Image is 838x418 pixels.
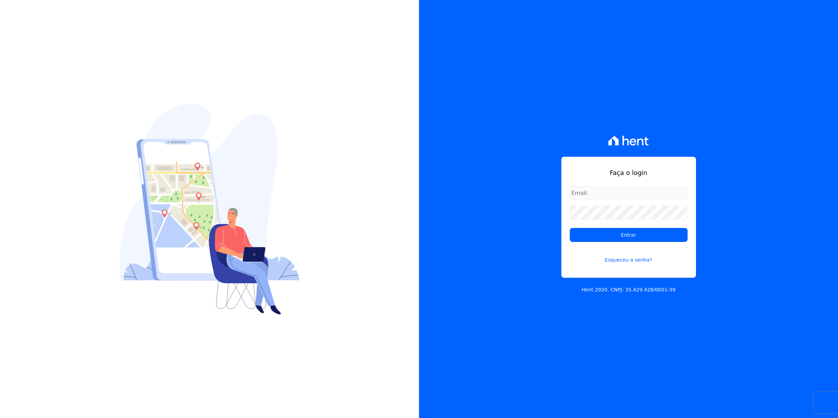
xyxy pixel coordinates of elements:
input: Entrar [570,228,688,242]
input: Email [570,186,688,200]
a: Esqueceu a senha? [570,248,688,264]
p: Hent 2020. CNPJ: 35.429.428/0001-39 [582,286,676,294]
img: Login [120,104,300,315]
h1: Faça o login [570,168,688,177]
